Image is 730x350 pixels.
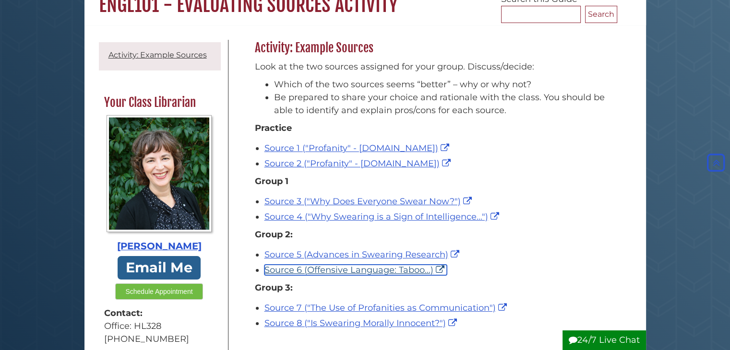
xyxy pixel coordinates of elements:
a: Back to Top [705,158,728,168]
button: Search [585,6,617,23]
button: Schedule Appointment [115,283,203,300]
h2: Your Class Librarian [99,95,219,110]
strong: Group 2: [255,229,293,240]
li: Which of the two sources seems “better” – why or why not? [274,78,612,91]
a: Source 1 ("Profanity" - [DOMAIN_NAME]) [264,143,452,153]
strong: Practice [255,123,292,133]
a: Source 6 (Offensive Language: Taboo...) [264,265,447,275]
a: Activity: Example Sources [108,50,207,59]
strong: Group 1 [255,176,288,187]
strong: Contact: [104,307,215,320]
a: Source 2 ("Profanity" - [DOMAIN_NAME]) [264,158,453,169]
a: Profile Photo [PERSON_NAME] [104,115,215,254]
img: Profile Photo [107,115,212,232]
a: Source 7 ("The Use of Profanities as Communication") [264,303,509,313]
a: Source 5 (Advances in Swearing Research) [264,249,462,260]
div: [PHONE_NUMBER] [104,333,215,346]
div: [PERSON_NAME] [104,239,215,254]
a: Source 8 ("Is Swearing Morally Innocent?") [264,318,459,328]
a: Email Me [118,256,201,280]
li: Be prepared to share your choice and rationale with the class. You should be able to identify and... [274,91,612,117]
h2: Activity: Example Sources [250,40,617,56]
strong: Group 3: [255,282,293,293]
button: 24/7 Live Chat [562,330,646,350]
p: Look at the two sources assigned for your group. Discuss/decide: [255,60,612,73]
a: Source 3 ("Why Does Everyone Swear Now?") [264,196,474,207]
a: Source 4 ("Why Swearing is a Sign of Intelligence...") [264,211,502,222]
div: Office: HL328 [104,320,215,333]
